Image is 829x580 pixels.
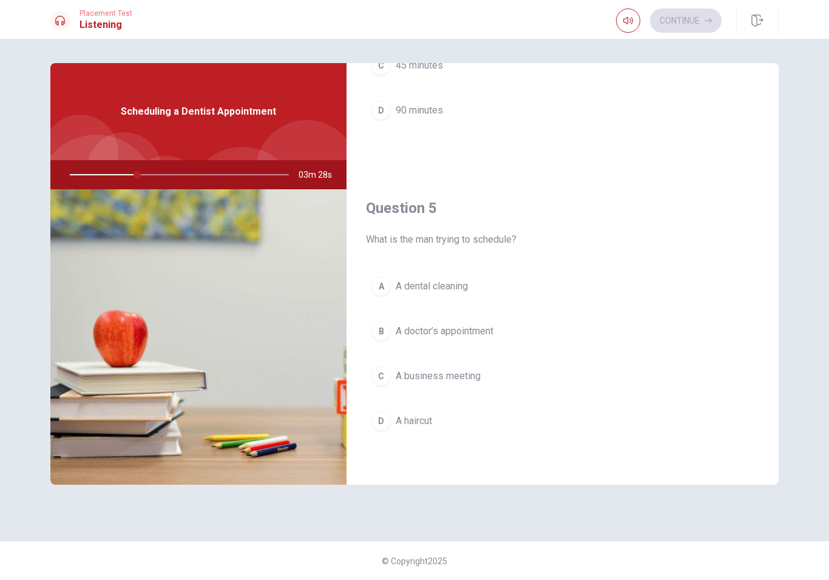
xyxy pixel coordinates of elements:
span: 90 minutes [396,103,443,118]
span: Placement Test [80,9,132,18]
div: C [371,56,391,75]
button: BA doctor’s appointment [366,316,759,346]
div: C [371,366,391,386]
button: C45 minutes [366,50,759,81]
span: A doctor’s appointment [396,324,493,339]
img: Scheduling a Dentist Appointment [50,189,347,485]
span: © Copyright 2025 [382,556,447,566]
button: CA business meeting [366,361,759,391]
button: DA haircut [366,406,759,436]
span: 03m 28s [299,160,342,189]
div: D [371,411,391,431]
div: B [371,322,391,341]
span: A haircut [396,414,432,428]
div: D [371,101,391,120]
h4: Question 5 [366,198,759,218]
span: 45 minutes [396,58,443,73]
span: A dental cleaning [396,279,468,294]
div: A [371,277,391,296]
h1: Listening [80,18,132,32]
button: AA dental cleaning [366,271,759,302]
span: Scheduling a Dentist Appointment [121,104,276,119]
button: D90 minutes [366,95,759,126]
span: What is the man trying to schedule? [366,232,759,247]
span: A business meeting [396,369,481,383]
